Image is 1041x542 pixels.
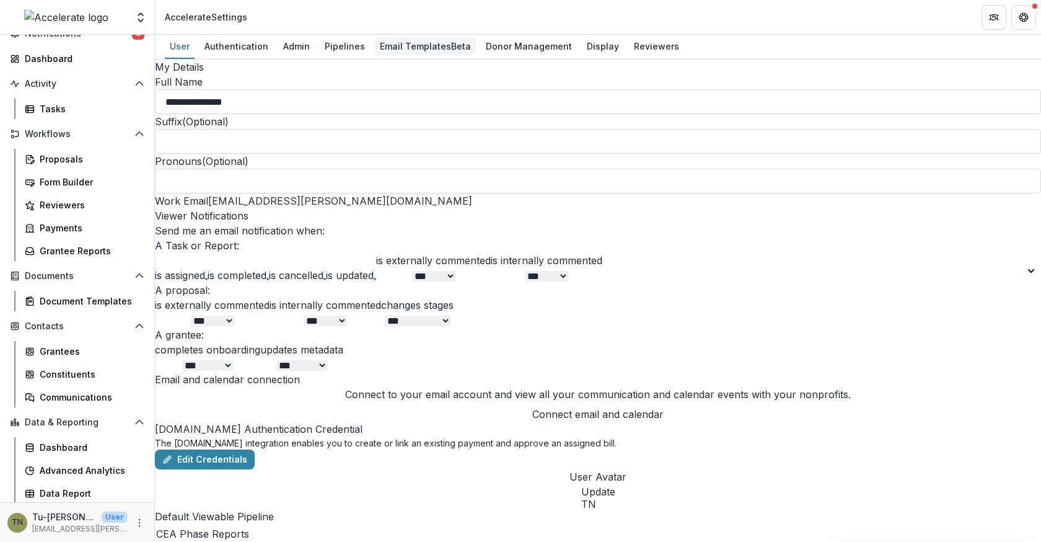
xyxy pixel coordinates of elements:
[25,129,130,140] span: Workflows
[165,37,195,55] div: User
[155,372,1041,387] h2: Email and calendar connection
[132,515,147,530] button: More
[451,40,471,53] span: Beta
[155,283,1041,298] h3: A proposal:
[40,345,139,358] div: Grantees
[375,37,476,55] div: Email Templates
[5,48,149,69] a: Dashboard
[155,115,182,128] span: Suffix
[326,269,374,282] label: is updated
[982,5,1006,30] button: Partners
[40,198,139,211] div: Reviewers
[40,102,139,115] div: Tasks
[155,509,1041,524] h2: Default Viewable Pipeline
[102,512,127,523] p: User
[40,391,139,404] div: Communications
[155,422,1041,437] h2: [DOMAIN_NAME] Authentication Credential
[20,341,149,362] a: Grantees
[40,175,139,189] div: Form Builder
[165,11,247,24] div: Accelerate Settings
[155,327,1041,342] h3: A grantee:
[12,518,23,526] div: Tu-Quyen Nguyen
[40,368,139,381] div: Constituents
[20,172,149,192] a: Form Builder
[40,153,139,166] div: Proposals
[491,254,602,267] label: is internally commented
[24,10,108,25] img: Accelerate logo
[481,35,577,59] a: Donor Management
[25,79,130,89] span: Activity
[32,510,97,523] p: Tu-[PERSON_NAME]
[155,437,1041,450] p: The [DOMAIN_NAME] integration enables you to create or link an existing payment and approve an as...
[40,295,139,308] div: Document Templates
[375,35,476,59] a: Email Templates Beta
[5,412,149,432] button: Open Data & Reporting
[20,241,149,261] a: Grantee Reports
[155,238,1041,253] h3: A Task or Report:
[40,244,139,257] div: Grantee Reports
[32,523,127,535] p: [EMAIL_ADDRESS][PERSON_NAME][DOMAIN_NAME]
[155,224,325,237] span: Send me an email notification when:
[155,344,260,356] label: completes onboarding
[629,35,684,59] a: Reviewers
[40,441,139,454] div: Dashboard
[20,149,149,169] a: Proposals
[160,8,252,26] nav: breadcrumb
[582,35,624,59] a: Display
[155,208,1041,223] h2: Viewer Notifications
[569,469,626,484] h2: User Avatar
[20,99,149,119] a: Tasks
[155,299,270,311] label: is externally commented
[155,76,203,88] span: Full Name
[25,417,130,428] span: Data & Reporting
[200,37,273,55] div: Authentication
[155,269,205,282] label: is assigned
[582,37,624,55] div: Display
[132,5,149,30] button: Open entity switcher
[581,499,615,509] div: Tu-Quyen Nguyen
[40,221,139,234] div: Payments
[5,266,149,286] button: Open Documents
[20,460,149,481] a: Advanced Analytics
[278,35,315,59] a: Admin
[20,483,149,504] a: Data Report
[20,437,149,458] a: Dashboard
[155,155,202,167] span: Pronouns
[20,218,149,238] a: Payments
[20,364,149,384] a: Constituents
[5,74,149,94] button: Open Activity
[278,37,315,55] div: Admin
[155,193,1041,208] div: [EMAIL_ADDRESS][PERSON_NAME][DOMAIN_NAME]
[320,35,370,59] a: Pipelines
[25,321,130,332] span: Contacts
[269,269,323,282] label: is cancelled
[155,60,1041,74] h2: My Details
[345,387,851,402] p: Connect to your email account and view all your communication and calendar events with your nonpr...
[270,299,381,311] label: is internally commented
[1011,5,1036,30] button: Get Help
[376,254,491,267] label: is externally commented
[202,155,248,167] span: (Optional)
[165,35,195,59] a: User
[381,299,454,311] label: changes stages
[629,37,684,55] div: Reviewers
[532,407,664,422] button: Connect email and calendar
[40,487,139,500] div: Data Report
[320,37,370,55] div: Pipelines
[200,35,273,59] a: Authentication
[25,52,139,65] div: Dashboard
[5,316,149,336] button: Open Contacts
[481,37,577,55] div: Donor Management
[155,450,255,469] button: Edit Credentials
[581,484,615,499] button: Update
[260,344,343,356] label: updates metadata
[40,464,139,477] div: Advanced Analytics
[20,195,149,215] a: Reviewers
[155,195,208,207] span: Work Email
[208,269,266,282] label: is completed
[5,124,149,144] button: Open Workflows
[20,291,149,311] a: Document Templates
[25,271,130,282] span: Documents
[20,387,149,407] a: Communications
[182,115,229,128] span: (Optional)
